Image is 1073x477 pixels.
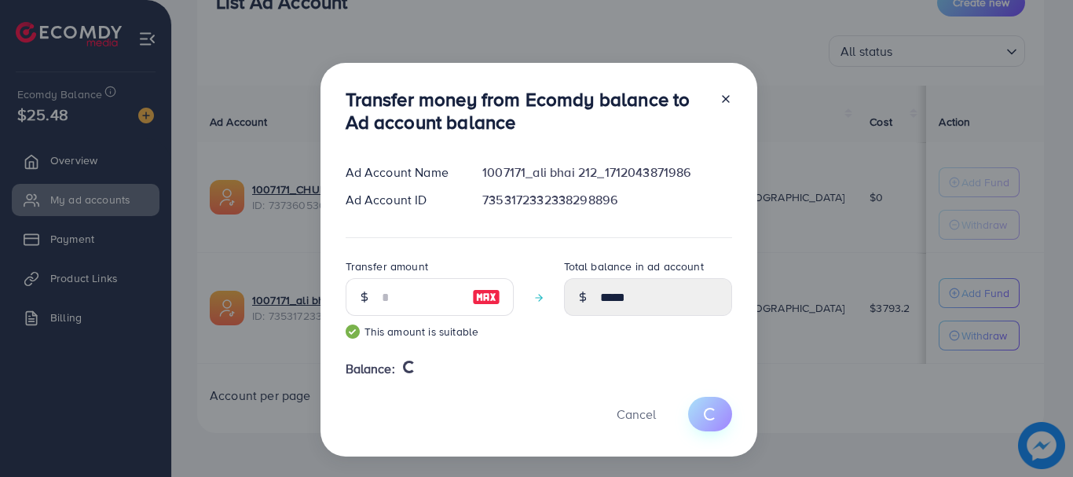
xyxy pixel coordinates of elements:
small: This amount is suitable [346,324,514,339]
h3: Transfer money from Ecomdy balance to Ad account balance [346,88,707,134]
label: Total balance in ad account [564,259,704,274]
div: 1007171_ali bhai 212_1712043871986 [470,163,744,182]
span: Balance: [346,360,395,378]
label: Transfer amount [346,259,428,274]
div: Ad Account ID [333,191,471,209]
div: Ad Account Name [333,163,471,182]
button: Cancel [597,397,676,431]
span: Cancel [617,405,656,423]
img: guide [346,325,360,339]
div: 7353172332338298896 [470,191,744,209]
img: image [472,288,500,306]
